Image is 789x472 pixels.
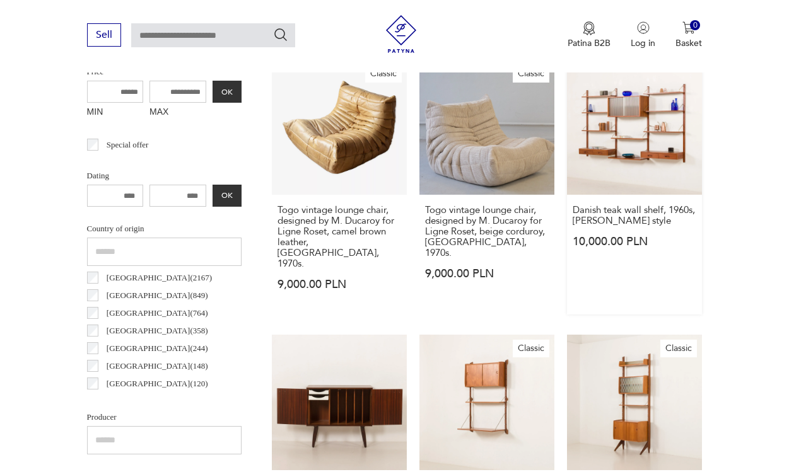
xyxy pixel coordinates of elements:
[221,87,233,97] font: OK
[419,60,554,314] a: ClassicTogo vintage lounge chair, designed by M. Ducaroy for Ligne Roset, beige corduroy, France,...
[205,343,207,353] font: )
[193,361,206,371] font: 148
[278,277,346,292] font: 9,000.00 PLN
[107,379,190,388] font: [GEOGRAPHIC_DATA]
[205,361,207,371] font: )
[107,343,190,353] font: [GEOGRAPHIC_DATA]
[425,266,494,282] font: 9,000.00 PLN
[107,326,190,335] font: [GEOGRAPHIC_DATA]
[675,37,702,49] font: Basket
[193,343,206,353] font: 244
[209,273,212,282] font: )
[190,273,192,282] font: (
[190,343,192,353] font: (
[682,21,695,34] img: Cart icon
[213,81,242,103] button: OK
[190,361,192,371] font: (
[107,140,149,149] font: Special offer
[107,361,190,371] font: [GEOGRAPHIC_DATA]
[107,291,190,300] font: [GEOGRAPHIC_DATA]
[193,273,209,282] font: 2167
[272,60,407,314] a: ClassicTogo vintage lounge chair, designed by M. Ducaroy for Ligne Roset, camel brown leather, Fr...
[87,224,144,233] font: Country of origin
[205,308,207,318] font: )
[87,23,121,47] button: Sell
[87,106,103,117] font: MIN
[205,291,207,300] font: )
[213,185,242,207] button: OK
[193,379,206,388] font: 120
[693,20,698,31] font: 0
[567,60,702,314] a: Danish teak wall shelf, 1960s, Poul Cadovius styleDanish teak wall shelf, 1960s, [PERSON_NAME] st...
[107,308,190,318] font: [GEOGRAPHIC_DATA]
[573,204,695,227] font: Danish teak wall shelf, 1960s, [PERSON_NAME] style
[568,21,611,49] a: Medal iconPatina B2B
[107,273,190,282] font: [GEOGRAPHIC_DATA]
[190,326,192,335] font: (
[568,21,611,49] button: Patina B2B
[631,21,655,49] button: Log in
[190,308,192,318] font: (
[273,27,288,42] button: Search
[568,37,611,49] font: Patina B2B
[193,291,206,300] font: 849
[205,326,207,335] font: )
[87,171,109,180] font: Dating
[637,21,650,34] img: User icon
[87,412,117,422] font: Producer
[278,204,394,270] font: Togo vintage lounge chair, designed by M. Ducaroy for Ligne Roset, camel brown leather, [GEOGRAPH...
[631,37,655,49] font: Log in
[193,326,206,335] font: 358
[221,190,233,200] font: OK
[583,21,595,35] img: Medal icon
[87,32,121,40] a: Sell
[190,379,192,388] font: (
[573,234,648,250] font: 10,000.00 PLN
[149,106,168,117] font: MAX
[190,291,192,300] font: (
[382,15,420,53] img: Patina - vintage furniture and decorations store
[96,28,112,42] font: Sell
[205,379,207,388] font: )
[425,204,545,259] font: Togo vintage lounge chair, designed by M. Ducaroy for Ligne Roset, beige corduroy, [GEOGRAPHIC_DA...
[193,308,206,318] font: 764
[675,21,702,49] button: 0Basket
